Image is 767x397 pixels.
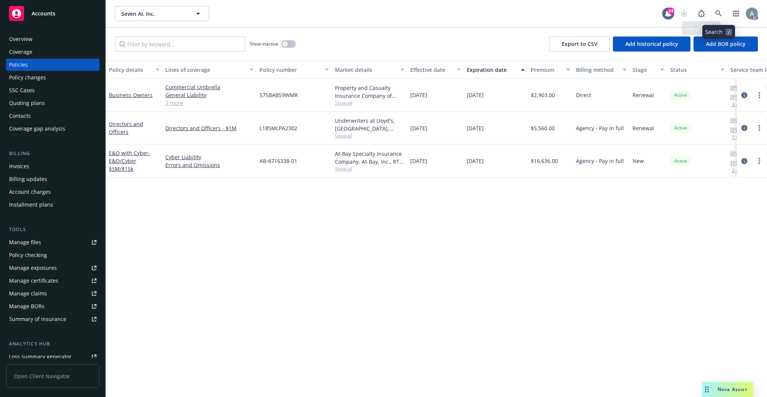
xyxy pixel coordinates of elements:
div: Expiration date [467,66,516,74]
span: $2,903.00 [531,91,555,99]
button: Add historical policy [613,37,691,52]
div: At-Bay Specialty Insurance Company, At-Bay, Inc., RT Specialty Insurance Services, LLC (RSG Speci... [335,150,404,166]
a: Loss summary generator [6,351,99,363]
div: Analytics hub [6,340,99,348]
a: Policies [6,59,99,71]
span: Direct [576,91,591,99]
a: Business Owners [109,91,153,99]
a: Directors and Officers - $1M [165,124,254,132]
a: Contacts [6,110,99,122]
button: 1 more [732,135,747,140]
button: 2 more [732,168,747,173]
a: Start snowing [677,6,692,21]
span: Show inactive [250,41,278,47]
a: Manage exposures [6,262,99,274]
div: Premium [531,66,562,74]
div: Manage claims [9,287,47,300]
span: [DATE] [410,124,427,132]
a: Report a Bug [694,6,709,21]
a: E&O with Cyber [109,149,150,172]
button: Status [667,61,727,79]
a: Errors and Omissions [165,161,254,169]
button: Stage [629,61,667,79]
span: Agency - Pay in full [576,124,624,132]
div: Manage files [9,236,41,248]
a: General Liability [165,91,254,99]
a: Account charges [6,186,99,198]
button: Seven AI, Inc. [115,6,209,21]
span: Show all [335,100,404,106]
span: Add historical policy [625,40,678,47]
div: Coverage gap analysis [9,123,65,135]
a: Coverage [6,46,99,58]
button: Policy details [106,61,162,79]
a: Policy checking [6,249,99,261]
div: Billing method [576,66,618,74]
span: 57SBABS9WMR [260,91,298,99]
div: Contacts [9,110,31,122]
div: Policy number [260,66,321,74]
span: [DATE] [467,157,484,165]
span: Active [673,158,688,164]
button: 3 more [732,102,747,107]
div: Loss summary generator [9,351,72,363]
div: Manage certificates [9,275,58,287]
span: - E&O/Cyber $5M/$15k [109,149,150,172]
div: Status [670,66,716,74]
button: Add BOR policy [694,37,758,52]
div: Lines of coverage [165,66,245,74]
div: Drag to move [702,382,712,397]
a: Installment plans [6,199,99,211]
a: Manage claims [6,287,99,300]
a: Billing updates [6,173,99,185]
span: $5,560.00 [531,124,555,132]
div: SSC Cases [9,84,35,96]
a: more [755,123,764,132]
span: Accounts [32,11,55,17]
a: Directors and Officers [109,120,143,135]
a: Cyber Liability [165,153,254,161]
button: Premium [528,61,573,79]
span: Add BOR policy [706,40,746,47]
span: Nova Assist [718,386,747,392]
div: Market details [335,66,396,74]
a: circleInformation [740,91,749,100]
a: Manage files [6,236,99,248]
span: L18SMLPA2302 [260,124,297,132]
a: Commercial Umbrella [165,83,254,91]
span: [DATE] [467,124,484,132]
button: Lines of coverage [162,61,257,79]
div: Underwriters at Lloyd's, [GEOGRAPHIC_DATA], [PERSON_NAME] of [GEOGRAPHIC_DATA], RT Specialty Insu... [335,117,404,132]
div: 24 [668,8,674,14]
div: Policy details [109,66,151,74]
span: AB-6716338-01 [260,157,297,165]
div: Coverage [9,46,32,58]
a: circleInformation [740,123,749,132]
div: Policy checking [9,249,47,261]
a: Overview [6,33,99,45]
div: Billing updates [9,173,47,185]
a: Summary of insurance [6,313,99,325]
button: Effective date [407,61,464,79]
div: Policy changes [9,71,46,84]
span: Show all [335,132,404,139]
div: Property and Casualty Insurance Company of [GEOGRAPHIC_DATA], Hartford Insurance Group [335,84,404,100]
span: $16,636.00 [531,157,558,165]
span: Seven AI, Inc. [121,10,186,18]
div: Effective date [410,66,452,74]
a: SSC Cases [6,84,99,96]
a: Accounts [6,3,99,24]
a: more [755,157,764,166]
span: [DATE] [410,157,427,165]
a: Policy changes [6,71,99,84]
a: Search [711,6,726,21]
div: Account charges [9,186,51,198]
span: Active [673,125,688,131]
a: Switch app [729,6,744,21]
div: Installment plans [9,199,53,211]
button: Market details [332,61,407,79]
span: Renewal [633,124,654,132]
a: 3 more [165,99,254,107]
button: Export to CSV [549,37,610,52]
